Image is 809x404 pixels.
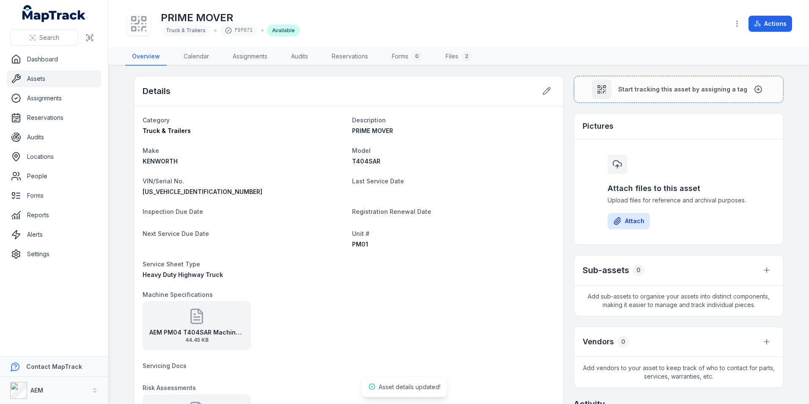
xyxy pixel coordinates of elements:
button: Search [10,30,78,46]
span: Heavy Duty Highway Truck [143,271,223,278]
span: T404SAR [352,158,380,165]
div: 0 [633,264,644,276]
span: Add vendors to your asset to keep track of who to contact for parts, services, warranties, etc. [574,357,783,387]
a: Calendar [177,48,216,66]
span: Service Sheet Type [143,260,200,268]
span: Machine Specifications [143,291,213,298]
span: Last Service Date [352,177,404,185]
h3: Attach files to this asset [608,183,750,194]
span: Start tracking this asset by assigning a tag [618,85,747,94]
a: Overview [125,48,167,66]
div: Available [267,25,300,36]
h2: Sub-assets [583,264,629,276]
span: Risk Assessments [143,384,196,391]
a: Dashboard [7,51,101,68]
span: Unit # [352,230,369,237]
div: 2 [462,51,472,61]
span: Inspection Due Date [143,208,203,215]
span: Asset details updated! [379,383,440,390]
h3: Pictures [583,120,614,132]
a: People [7,168,101,185]
a: Forms0 [385,48,429,66]
span: VIN/Serial No. [143,177,184,185]
a: Locations [7,148,101,165]
div: 0 [412,51,422,61]
h1: PRIME MOVER [161,11,300,25]
h2: Details [143,85,171,97]
a: Audits [7,129,101,146]
a: Assignments [7,90,101,107]
span: Make [143,147,159,154]
button: Actions [748,16,792,32]
span: Description [352,116,386,124]
span: Servicing Docs [143,362,187,369]
span: [US_VEHICLE_IDENTIFICATION_NUMBER] [143,188,262,195]
a: Reservations [325,48,375,66]
span: Model [352,147,371,154]
span: Search [39,33,59,42]
a: Assignments [226,48,274,66]
span: PM01 [352,241,368,248]
button: Start tracking this asset by assigning a tag [574,76,784,103]
strong: AEM [30,387,43,394]
strong: Contact MapTrack [26,363,82,370]
h3: Vendors [583,336,614,348]
a: Audits [284,48,315,66]
span: 44.45 KB [149,337,244,343]
span: Next Service Due Date [143,230,209,237]
span: Category [143,116,170,124]
div: 0 [617,336,629,348]
a: Files2 [439,48,479,66]
span: Registration Renewal Date [352,208,431,215]
a: Forms [7,187,101,204]
span: Upload files for reference and archival purposes. [608,196,750,205]
a: Reports [7,207,101,224]
a: Alerts [7,226,101,243]
a: Settings [7,246,101,263]
a: Assets [7,70,101,87]
strong: AEM PM04 T404SAR Machine Specifications [149,328,244,337]
div: f9f071 [220,25,258,36]
span: Add sub-assets to organise your assets into distinct components, making it easier to manage and t... [574,285,783,316]
a: Reservations [7,109,101,126]
span: PRIME MOVER [352,127,393,134]
span: Truck & Trailers [143,127,191,134]
span: Truck & Trailers [166,27,206,33]
a: MapTrack [22,5,86,22]
span: KENWORTH [143,158,178,165]
button: Attach [608,213,650,229]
